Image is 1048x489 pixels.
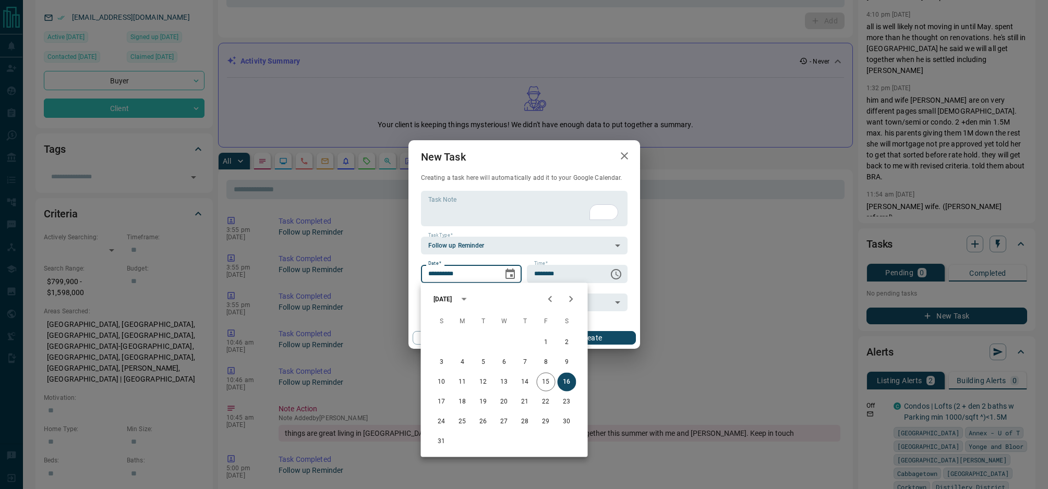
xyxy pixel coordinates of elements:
[537,412,556,431] button: 29
[537,353,556,372] button: 8
[534,260,548,267] label: Time
[558,353,576,372] button: 9
[558,373,576,392] button: 16
[516,412,535,431] button: 28
[432,373,451,392] button: 10
[421,237,628,254] div: Follow up Reminder
[474,311,493,332] span: Tuesday
[537,311,556,332] span: Friday
[495,373,514,392] button: 13
[453,311,472,332] span: Monday
[540,289,561,310] button: Previous month
[408,140,478,174] h2: New Task
[495,311,514,332] span: Wednesday
[428,232,453,239] label: Task Type
[516,373,535,392] button: 14
[516,311,535,332] span: Thursday
[495,353,514,372] button: 6
[474,373,493,392] button: 12
[453,373,472,392] button: 11
[495,393,514,411] button: 20
[455,290,473,308] button: calendar view is open, switch to year view
[558,412,576,431] button: 30
[453,353,472,372] button: 4
[546,331,635,345] button: Create
[558,311,576,332] span: Saturday
[421,174,628,182] p: Creating a task here will automatically add it to your Google Calendar.
[500,264,521,285] button: Choose date, selected date is Aug 16, 2025
[474,353,493,372] button: 5
[537,333,556,352] button: 1
[413,331,502,345] button: Cancel
[561,289,582,310] button: Next month
[537,373,556,392] button: 15
[495,412,514,431] button: 27
[606,264,627,285] button: Choose time, selected time is 6:00 AM
[432,412,451,431] button: 24
[453,412,472,431] button: 25
[428,260,441,267] label: Date
[516,393,535,411] button: 21
[558,393,576,411] button: 23
[433,295,452,304] div: [DATE]
[432,393,451,411] button: 17
[474,393,493,411] button: 19
[432,311,451,332] span: Sunday
[558,333,576,352] button: 2
[432,432,451,451] button: 31
[516,353,535,372] button: 7
[432,353,451,372] button: 3
[537,393,556,411] button: 22
[474,412,493,431] button: 26
[428,195,620,222] textarea: To enrich screen reader interactions, please activate Accessibility in Grammarly extension settings
[453,393,472,411] button: 18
